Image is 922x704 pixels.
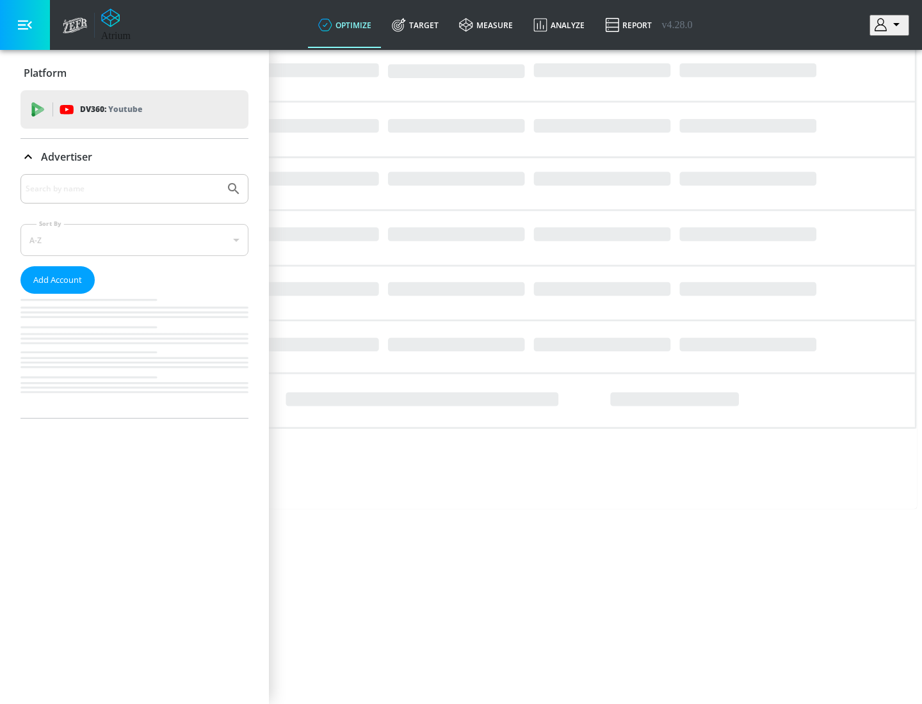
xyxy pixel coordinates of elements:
[101,8,131,42] a: Atrium
[80,102,142,116] p: DV360:
[101,30,131,42] div: Atrium
[33,273,82,287] span: Add Account
[26,180,220,197] input: Search by name
[382,2,449,48] a: Target
[36,220,64,228] label: Sort By
[449,2,523,48] a: measure
[20,294,248,418] nav: list of Advertiser
[20,90,248,129] div: DV360: Youtube
[108,102,142,116] p: Youtube
[20,55,248,91] div: Platform
[595,2,662,48] a: Report
[20,139,248,175] div: Advertiser
[24,66,67,80] p: Platform
[20,174,248,418] div: Advertiser
[20,266,95,294] button: Add Account
[523,2,595,48] a: Analyze
[41,150,92,164] p: Advertiser
[308,2,382,48] a: optimize
[20,224,248,256] div: A-Z
[662,19,693,31] span: v 4.28.0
